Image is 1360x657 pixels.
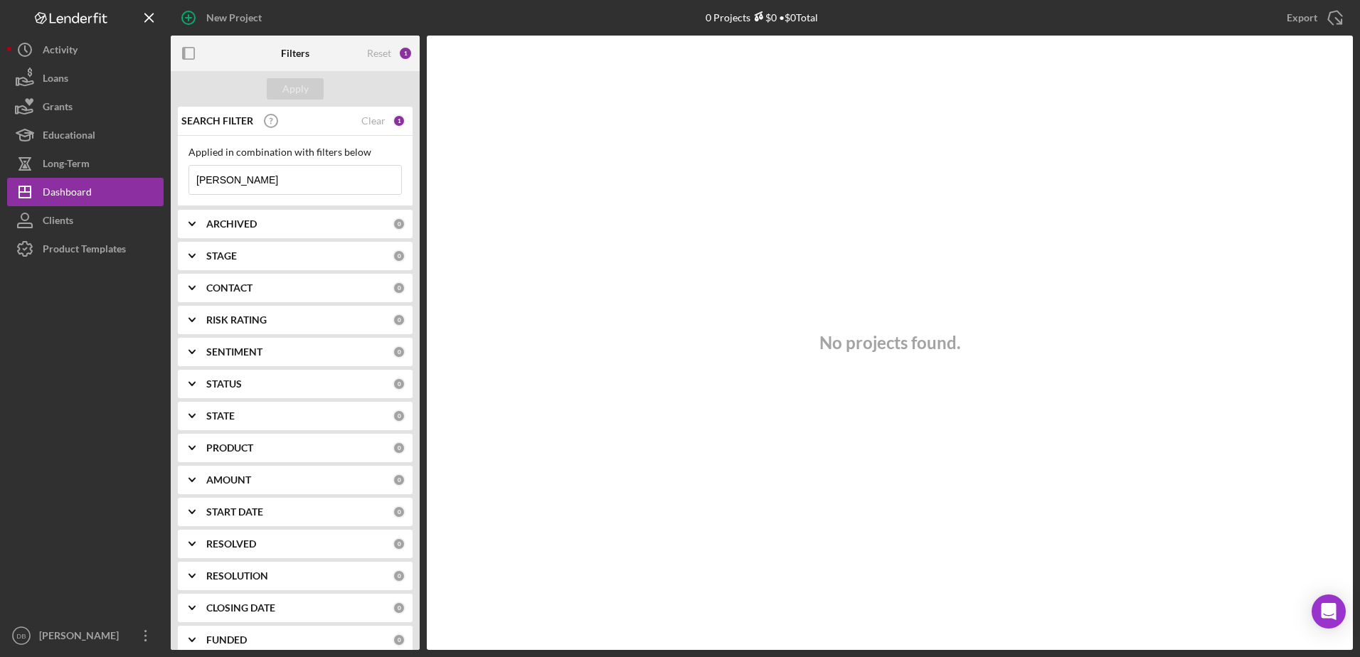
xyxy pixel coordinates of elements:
div: 1 [398,46,413,60]
b: AMOUNT [206,474,251,486]
div: Activity [43,36,78,68]
div: 0 [393,602,405,614]
div: 1 [393,114,405,127]
div: Export [1287,4,1317,32]
div: $0 [750,11,777,23]
div: New Project [206,4,262,32]
b: RESOLVED [206,538,256,550]
b: RESOLUTION [206,570,268,582]
div: 0 [393,314,405,326]
div: 0 [393,410,405,422]
div: 0 [393,250,405,262]
div: Long-Term [43,149,90,181]
div: 0 [393,442,405,454]
b: ARCHIVED [206,218,257,230]
button: New Project [171,4,276,32]
button: Long-Term [7,149,164,178]
div: Applied in combination with filters below [188,146,402,158]
b: STATUS [206,378,242,390]
div: 0 [393,506,405,518]
div: 0 [393,378,405,390]
button: Product Templates [7,235,164,263]
div: 0 [393,634,405,646]
div: Loans [43,64,68,96]
button: Activity [7,36,164,64]
div: Reset [367,48,391,59]
div: 0 [393,218,405,230]
button: DB[PERSON_NAME] [7,621,164,650]
b: CONTACT [206,282,253,294]
button: Clients [7,206,164,235]
div: Grants [43,92,73,124]
b: PRODUCT [206,442,253,454]
text: DB [16,632,26,640]
div: Clients [43,206,73,238]
b: CLOSING DATE [206,602,275,614]
div: 0 [393,570,405,582]
button: Apply [267,78,324,100]
div: Clear [361,115,386,127]
div: 0 [393,282,405,294]
button: Loans [7,64,164,92]
b: START DATE [206,506,263,518]
div: 0 [393,474,405,486]
div: Dashboard [43,178,92,210]
b: RISK RATING [206,314,267,326]
b: STATE [206,410,235,422]
button: Grants [7,92,164,121]
div: 0 [393,346,405,358]
b: SENTIMENT [206,346,262,358]
div: Product Templates [43,235,126,267]
div: 0 Projects • $0 Total [706,11,818,23]
button: Dashboard [7,178,164,206]
div: 0 [393,538,405,550]
b: FUNDED [206,634,247,646]
div: Open Intercom Messenger [1312,594,1346,629]
button: Export [1273,4,1353,32]
div: Apply [282,78,309,100]
h3: No projects found. [819,333,960,353]
button: Educational [7,121,164,149]
b: SEARCH FILTER [181,115,253,127]
div: [PERSON_NAME] [36,621,128,653]
div: Educational [43,121,95,153]
b: Filters [281,48,309,59]
b: STAGE [206,250,237,262]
